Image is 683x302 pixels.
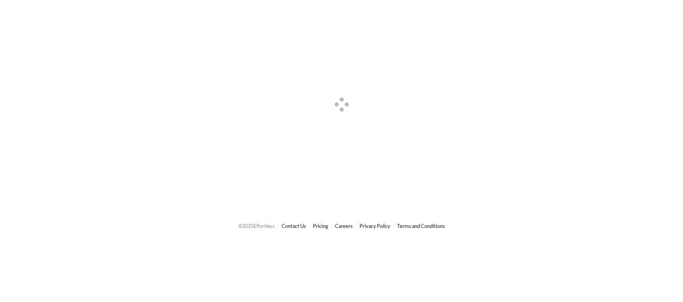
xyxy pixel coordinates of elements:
span: © 2025 Effortless [238,223,275,229]
a: Contact Us [282,223,306,229]
a: Privacy Policy [359,223,390,229]
a: Pricing [313,223,328,229]
a: Terms and Conditions [397,223,445,229]
a: Careers [335,223,353,229]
